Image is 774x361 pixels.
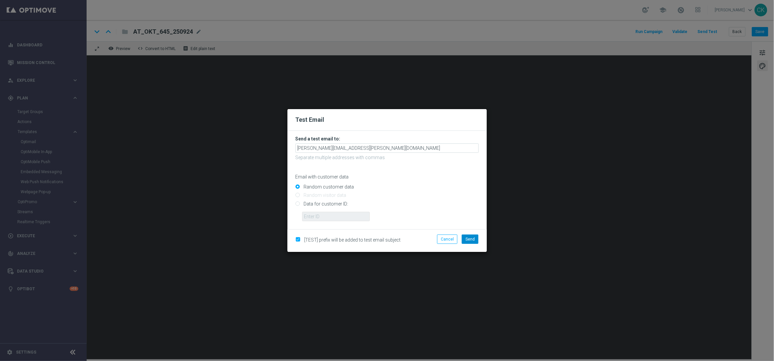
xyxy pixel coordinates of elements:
p: Separate multiple addresses with commas [296,154,479,160]
input: Enter ID [302,212,370,221]
button: Cancel [437,235,457,244]
label: Random customer data [302,184,354,190]
h2: Test Email [296,116,479,124]
button: Send [462,235,478,244]
span: [TEST] prefix will be added to test email subject [305,237,401,243]
h3: Send a test email to: [296,136,479,142]
p: Email with customer data [296,174,479,180]
span: Send [465,237,475,242]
